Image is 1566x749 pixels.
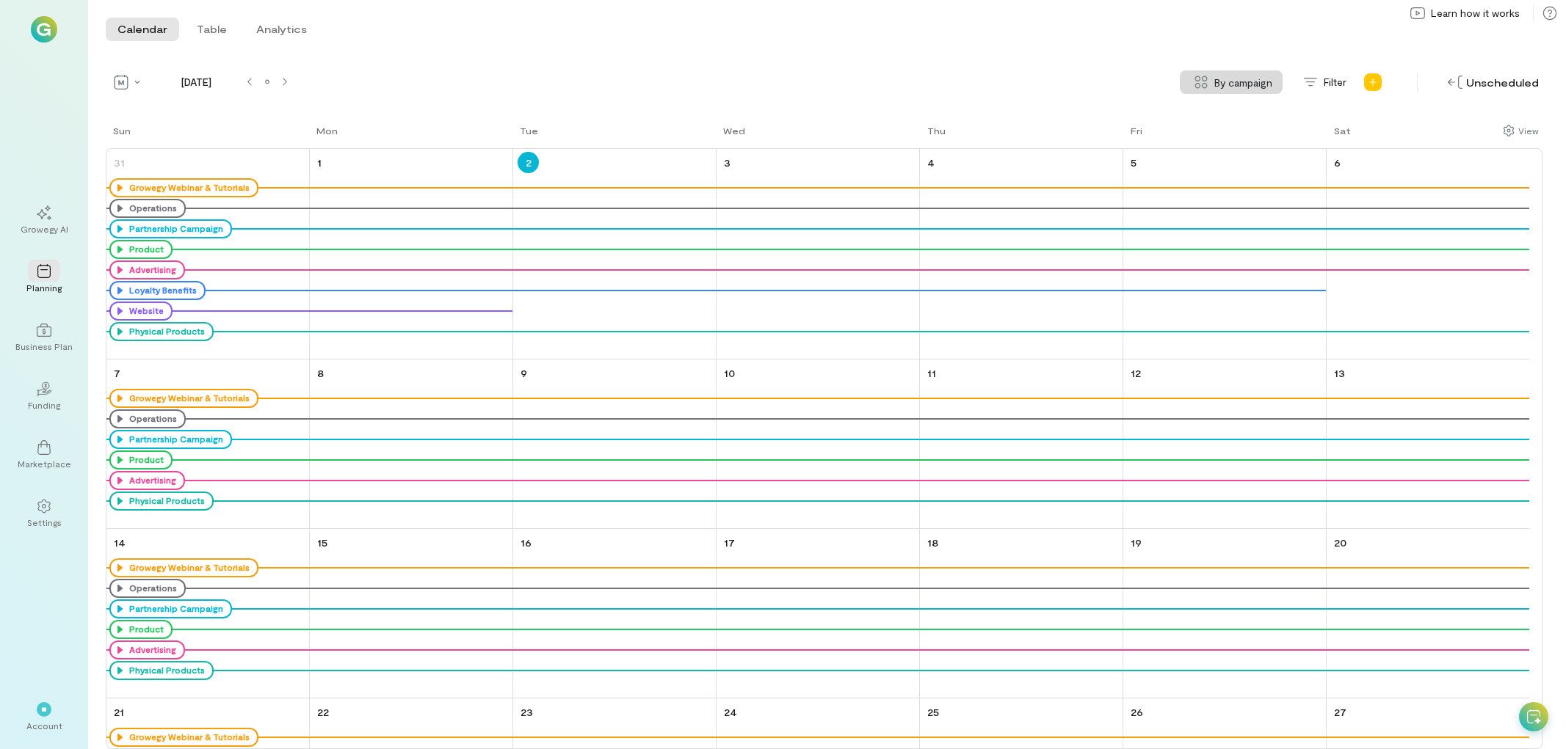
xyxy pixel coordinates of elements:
a: Thursday [920,123,949,148]
div: Tue [520,125,538,136]
a: Business Plan [18,311,70,364]
div: Unscheduled [1444,71,1543,94]
td: September 6, 2025 [1326,149,1529,359]
a: September 23, 2025 [518,701,536,723]
td: September 5, 2025 [1123,149,1326,359]
a: Tuesday [512,123,541,148]
td: September 13, 2025 [1326,359,1529,529]
a: Monday [309,123,341,148]
div: Mon [316,125,338,136]
a: Settings [18,487,70,540]
span: By campaign [1214,75,1272,90]
div: Partnership Campaign [126,223,223,235]
div: Partnership Campaign [126,434,223,445]
div: Physical Products [109,322,214,341]
a: September 16, 2025 [518,532,534,553]
div: Growegy Webinar & Tutorials [126,731,250,743]
div: Product [126,624,164,635]
td: September 19, 2025 [1123,529,1326,698]
div: Funding [28,399,60,411]
button: Table [185,18,239,41]
div: Advertising [126,475,176,486]
td: September 18, 2025 [919,529,1123,698]
a: Funding [18,370,70,423]
div: Physical Products [126,495,205,507]
div: Growegy AI [21,223,68,235]
div: Growegy Webinar & Tutorials [109,178,258,197]
td: September 16, 2025 [513,529,717,698]
div: Account [26,720,62,731]
div: Operations [109,199,186,218]
div: Wed [723,125,745,136]
a: Planning [18,252,70,305]
a: September 6, 2025 [1331,152,1344,173]
td: September 9, 2025 [513,359,717,529]
div: Marketplace [18,458,71,470]
a: September 20, 2025 [1331,532,1349,553]
div: Add new program [1361,70,1385,94]
div: Partnership Campaign [109,599,232,618]
div: Business Plan [15,340,73,352]
div: Operations [109,579,186,598]
a: September 10, 2025 [721,362,738,384]
div: Advertising [126,264,176,276]
div: Product [109,620,173,639]
div: Sat [1334,125,1351,136]
div: Product [109,450,173,470]
a: September 13, 2025 [1331,362,1348,384]
a: September 27, 2025 [1331,701,1349,723]
a: September 2, 2025 [518,152,539,173]
td: September 10, 2025 [717,359,920,529]
a: Saturday [1327,123,1354,148]
div: Physical Products [109,492,214,511]
a: September 11, 2025 [924,362,939,384]
td: September 4, 2025 [919,149,1123,359]
div: Fri [1131,125,1142,136]
a: Sunday [106,123,134,148]
td: September 15, 2025 [310,529,513,698]
td: September 3, 2025 [717,149,920,359]
a: September 14, 2025 [111,532,128,553]
a: September 17, 2025 [721,532,738,553]
button: Analytics [244,18,319,41]
div: Growegy Webinar & Tutorials [126,562,250,574]
a: September 5, 2025 [1128,152,1139,173]
div: View [1518,124,1539,137]
td: September 8, 2025 [310,359,513,529]
a: September 21, 2025 [111,701,127,723]
a: Friday [1123,123,1145,148]
a: September 25, 2025 [924,701,942,723]
button: Calendar [106,18,179,41]
a: September 3, 2025 [721,152,733,173]
div: Loyalty Benefits [126,285,197,296]
div: Operations [126,202,177,214]
div: Website [126,305,164,317]
div: Product [126,244,164,255]
div: Partnership Campaign [126,603,223,615]
td: September 14, 2025 [106,529,310,698]
div: Planning [26,282,62,293]
a: September 24, 2025 [721,701,740,723]
a: September 19, 2025 [1128,532,1145,553]
div: Sun [113,125,131,136]
div: Show columns [1499,120,1543,141]
div: Partnership Campaign [109,219,232,238]
td: September 12, 2025 [1123,359,1326,529]
a: September 9, 2025 [518,362,530,384]
td: September 7, 2025 [106,359,310,529]
span: Learn how it works [1431,6,1520,21]
div: Growegy Webinar & Tutorials [109,558,258,577]
a: September 15, 2025 [314,532,330,553]
div: Advertising [126,644,176,656]
div: Partnership Campaign [109,430,232,449]
td: September 17, 2025 [717,529,920,698]
div: Thu [927,125,946,136]
a: Wednesday [716,123,748,148]
div: Physical Products [126,665,205,676]
a: September 8, 2025 [314,362,327,384]
a: September 1, 2025 [314,152,325,173]
td: August 31, 2025 [106,149,310,359]
div: Physical Products [126,326,205,337]
a: September 12, 2025 [1128,362,1144,384]
td: September 20, 2025 [1326,529,1529,698]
